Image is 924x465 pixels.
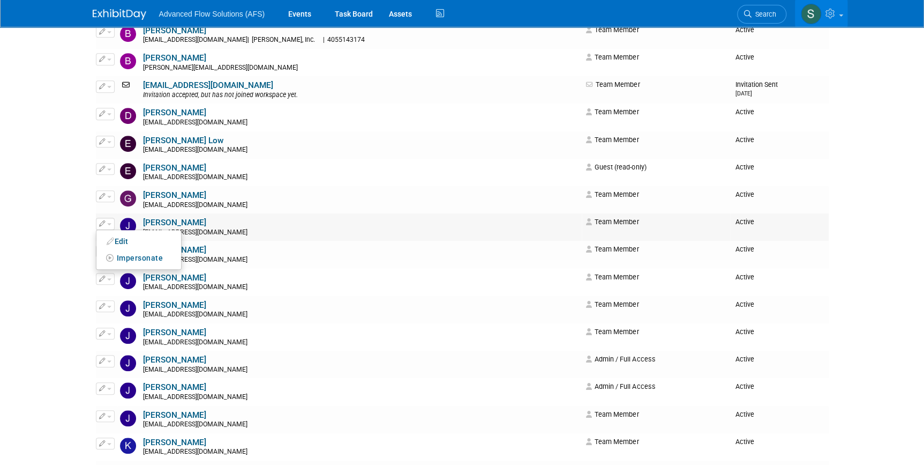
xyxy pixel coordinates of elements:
span: Invitation Sent [735,80,777,97]
a: [PERSON_NAME] [143,410,206,420]
div: [EMAIL_ADDRESS][DOMAIN_NAME] [143,256,580,264]
img: Jeff Rizner [120,273,136,289]
a: [PERSON_NAME] [143,163,206,173]
div: [PERSON_NAME][EMAIL_ADDRESS][DOMAIN_NAME] [143,64,580,72]
img: Eric Bond [120,163,136,179]
div: [EMAIL_ADDRESS][DOMAIN_NAME] [143,448,580,456]
span: [PERSON_NAME], Inc. [249,36,318,43]
span: Guest (read-only) [586,163,646,171]
a: [PERSON_NAME] [143,382,206,392]
a: [PERSON_NAME] [143,26,206,35]
div: Invitation accepted, but has not joined workspace yet. [143,91,580,100]
span: Team Member [586,300,638,308]
span: Active [735,218,754,226]
span: Active [735,355,754,363]
span: Team Member [586,218,638,226]
img: Jason Gartrell [120,218,136,234]
span: Search [752,10,776,18]
img: Jeffrey Hageman [120,300,136,316]
a: [PERSON_NAME] [143,53,206,63]
span: Team Member [586,136,638,144]
span: Team Member [586,53,638,61]
span: Team Member [586,190,638,198]
img: John Stewart [120,410,136,426]
span: Impersonate [117,254,163,262]
a: [PERSON_NAME] [143,273,206,283]
span: Team Member [586,410,638,418]
span: | [323,36,325,43]
span: Team Member [586,80,640,88]
span: Active [735,410,754,418]
div: [EMAIL_ADDRESS][DOMAIN_NAME] [143,36,580,45]
img: Eason Low [120,136,136,152]
a: Edit [96,234,181,249]
span: Advanced Flow Solutions (AFS) [159,10,265,18]
div: [EMAIL_ADDRESS][DOMAIN_NAME] [143,420,580,429]
a: Search [737,5,786,24]
span: Active [735,273,754,281]
img: Kevin Nugent [120,438,136,454]
div: [EMAIL_ADDRESS][DOMAIN_NAME] [143,201,580,210]
img: ExhibitDay [93,9,146,20]
a: [PERSON_NAME] [143,328,206,337]
img: Jennifer McIntyre [120,328,136,344]
img: Jeremiah LaBrue [120,355,136,371]
span: Active [735,245,754,253]
div: [EMAIL_ADDRESS][DOMAIN_NAME] [143,366,580,374]
a: [PERSON_NAME] Low [143,136,223,145]
div: [EMAIL_ADDRESS][DOMAIN_NAME] [143,146,580,154]
span: Active [735,53,754,61]
span: Team Member [586,273,638,281]
a: [PERSON_NAME] [143,218,206,227]
span: Active [735,108,754,116]
img: Dmitri Karimov [120,108,136,124]
div: [EMAIL_ADDRESS][DOMAIN_NAME] [143,283,580,292]
img: Bryce Olson [120,53,136,69]
img: John Hays [120,382,136,398]
span: Active [735,190,754,198]
span: Admin / Full Access [586,382,655,390]
img: Blake Wallace [120,26,136,42]
span: Active [735,26,754,34]
small: [DATE] [735,90,752,97]
span: Team Member [586,438,638,446]
span: Team Member [586,108,638,116]
a: [PERSON_NAME] [143,355,206,365]
span: | [247,36,249,43]
span: Active [735,382,754,390]
a: [PERSON_NAME] [143,438,206,447]
span: Active [735,438,754,446]
img: Grant Hudson [120,190,136,206]
div: [EMAIL_ADDRESS][DOMAIN_NAME] [143,119,580,127]
div: [EMAIL_ADDRESS][DOMAIN_NAME] [143,393,580,402]
span: Active [735,136,754,144]
a: [EMAIL_ADDRESS][DOMAIN_NAME] [143,80,273,90]
span: Active [735,300,754,308]
span: Team Member [586,328,638,336]
span: Active [735,328,754,336]
span: Team Member [586,26,638,34]
div: [EMAIL_ADDRESS][DOMAIN_NAME] [143,173,580,182]
span: 4055143174 [325,36,368,43]
div: [EMAIL_ADDRESS][DOMAIN_NAME] [143,311,580,319]
a: [PERSON_NAME] [143,108,206,117]
span: Active [735,163,754,171]
button: Impersonate [102,251,169,265]
span: Admin / Full Access [586,355,655,363]
img: Steve McAnally [801,4,821,24]
div: [EMAIL_ADDRESS][DOMAIN_NAME] [143,338,580,347]
a: [PERSON_NAME] [143,190,206,200]
span: Team Member [586,245,638,253]
a: [PERSON_NAME] [143,300,206,310]
div: [EMAIL_ADDRESS][DOMAIN_NAME] [143,228,580,237]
